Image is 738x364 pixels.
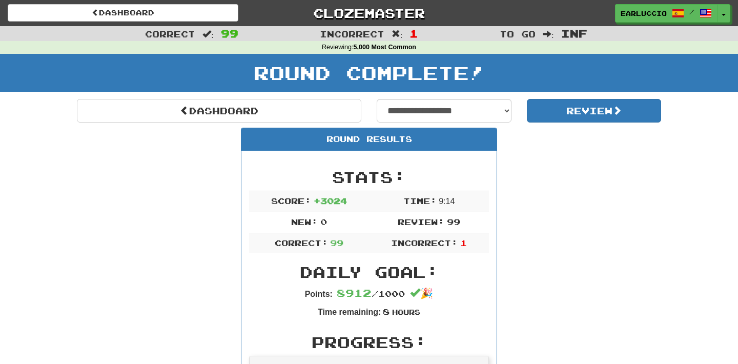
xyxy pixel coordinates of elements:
[249,334,489,351] h2: Progress:
[305,290,333,298] strong: Points:
[398,217,444,227] span: Review:
[77,99,361,123] a: Dashboard
[409,27,418,39] span: 1
[249,169,489,186] h2: Stats:
[318,308,381,316] strong: Time remaining:
[330,238,343,248] span: 99
[254,4,484,22] a: Clozemaster
[4,63,734,83] h1: Round Complete!
[447,217,460,227] span: 99
[391,238,458,248] span: Incorrect:
[249,264,489,280] h2: Daily Goal:
[271,196,311,206] span: Score:
[561,27,587,39] span: Inf
[403,196,437,206] span: Time:
[145,29,195,39] span: Correct
[527,99,662,123] button: Review
[392,308,420,316] small: Hours
[202,30,214,38] span: :
[392,30,403,38] span: :
[460,238,467,248] span: 1
[320,29,384,39] span: Incorrect
[500,29,536,39] span: To go
[320,217,327,227] span: 0
[354,44,416,51] strong: 5,000 Most Common
[621,9,667,18] span: Earluccio
[337,289,405,298] span: / 1000
[337,287,372,299] span: 8912
[689,8,694,15] span: /
[615,4,717,23] a: Earluccio /
[439,197,455,206] span: 9 : 14
[275,238,328,248] span: Correct:
[383,307,389,316] span: 8
[8,4,238,22] a: Dashboard
[410,288,433,299] span: 🎉
[314,196,347,206] span: + 3024
[291,217,318,227] span: New:
[543,30,554,38] span: :
[241,128,497,151] div: Round Results
[221,27,238,39] span: 99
